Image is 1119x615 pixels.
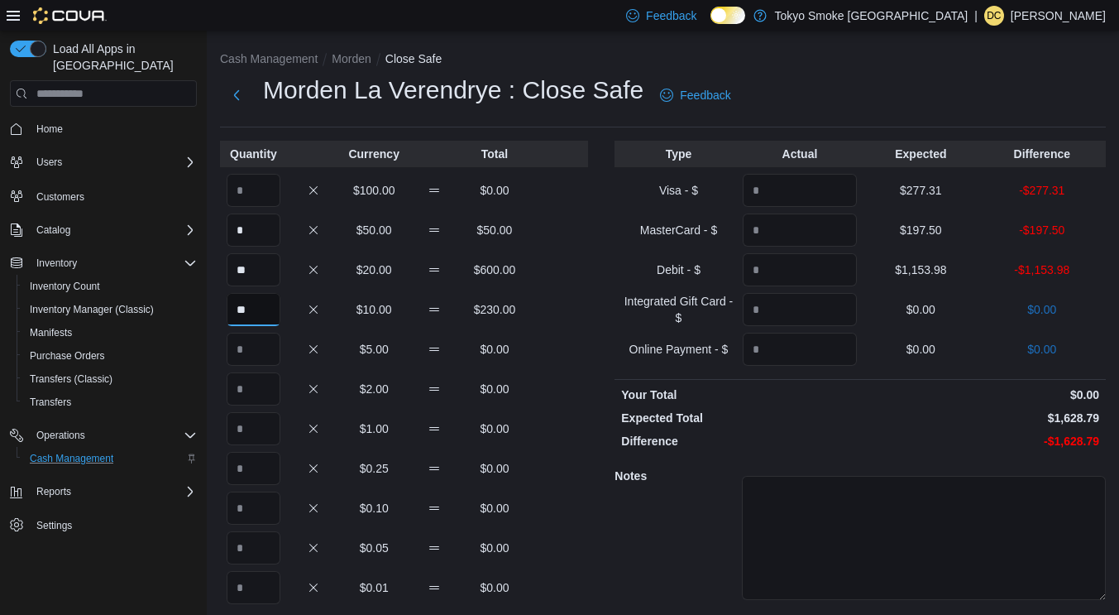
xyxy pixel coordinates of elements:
div: Denika Corrigal [984,6,1004,26]
p: [PERSON_NAME] [1011,6,1106,26]
span: Reports [30,482,197,502]
p: $5.00 [347,341,401,358]
p: $230.00 [468,301,522,318]
button: Inventory [30,253,84,273]
p: Difference [985,146,1099,162]
span: Reports [36,485,71,498]
button: Catalog [3,219,203,242]
button: Operations [3,424,203,447]
button: Close Safe [385,52,442,65]
button: Transfers [17,391,203,414]
span: DC [987,6,1001,26]
p: -$197.50 [985,222,1099,238]
p: Integrated Gift Card - $ [621,293,735,326]
span: Transfers (Classic) [23,369,197,389]
p: Tokyo Smoke [GEOGRAPHIC_DATA] [775,6,968,26]
span: Operations [30,425,197,445]
p: $10.00 [347,301,401,318]
p: $197.50 [863,222,978,238]
span: Load All Apps in [GEOGRAPHIC_DATA] [46,41,197,74]
span: Inventory [36,257,77,270]
span: Users [30,152,197,172]
button: Users [30,152,69,172]
input: Quantity [227,253,280,286]
p: $0.00 [468,182,522,199]
p: $0.00 [468,420,522,437]
span: Inventory Manager (Classic) [23,300,197,320]
p: Quantity [227,146,280,162]
span: Customers [30,185,197,206]
a: Transfers (Classic) [23,369,119,389]
input: Quantity [227,571,280,604]
p: MasterCard - $ [621,222,735,238]
input: Quantity [227,174,280,207]
p: Type [621,146,735,162]
p: $0.01 [347,579,401,596]
button: Reports [30,482,78,502]
p: $0.00 [985,341,1099,358]
span: Cash Management [23,449,197,468]
p: Expected Total [621,410,857,426]
button: Settings [3,513,203,537]
input: Quantity [227,452,280,485]
input: Quantity [743,253,857,286]
span: Dark Mode [710,24,711,25]
input: Dark Mode [710,7,745,24]
p: -$1,153.98 [985,262,1099,278]
a: Home [30,119,69,139]
p: $0.00 [468,500,522,517]
span: Feedback [646,7,696,24]
a: Cash Management [23,449,120,468]
p: $100.00 [347,182,401,199]
p: Online Payment - $ [621,341,735,358]
input: Quantity [227,492,280,525]
span: Transfers [23,392,197,412]
p: Currency [347,146,401,162]
span: Settings [36,519,72,532]
span: Inventory [30,253,197,273]
span: Inventory Count [23,276,197,296]
span: Settings [30,515,197,536]
span: Transfers [30,396,71,409]
span: Inventory Manager (Classic) [30,303,154,316]
button: Home [3,117,203,141]
p: -$277.31 [985,182,1099,199]
p: $600.00 [468,262,522,278]
p: $0.00 [985,301,1099,318]
input: Quantity [227,531,280,565]
p: Visa - $ [621,182,735,199]
p: $0.00 [863,387,1099,403]
p: $0.00 [468,341,522,358]
p: | [974,6,978,26]
p: $1,153.98 [863,262,978,278]
span: Transfers (Classic) [30,372,112,386]
p: $0.00 [468,460,522,477]
p: $2.00 [347,381,401,397]
p: $1.00 [347,420,401,437]
span: Cash Management [30,452,113,465]
span: Purchase Orders [23,346,197,366]
input: Quantity [227,412,280,445]
p: $50.00 [468,222,522,238]
h1: Morden La Verendrye : Close Safe [263,74,643,107]
a: Inventory Count [23,276,107,296]
p: $0.00 [468,540,522,556]
p: Actual [743,146,857,162]
nav: An example of EuiBreadcrumbs [220,50,1106,70]
p: $0.10 [347,500,401,517]
button: Cash Management [220,52,318,65]
p: $277.31 [863,182,978,199]
button: Purchase Orders [17,344,203,368]
a: Purchase Orders [23,346,112,366]
span: Inventory Count [30,280,100,293]
a: Feedback [653,79,737,112]
button: Next [220,79,253,112]
span: Catalog [36,223,70,237]
a: Manifests [23,323,79,343]
a: Customers [30,187,91,207]
input: Quantity [743,214,857,247]
button: Cash Management [17,447,203,470]
span: Feedback [680,87,730,103]
button: Transfers (Classic) [17,368,203,391]
input: Quantity [743,293,857,326]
